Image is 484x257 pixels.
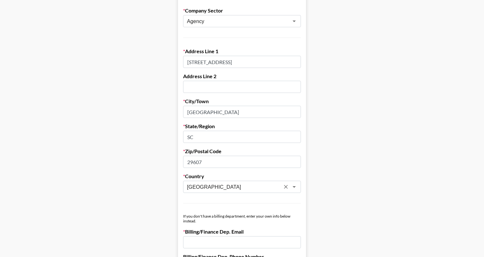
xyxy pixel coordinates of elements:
[183,228,301,235] label: Billing/Finance Dep. Email
[183,48,301,54] label: Address Line 1
[281,182,290,191] button: Clear
[183,98,301,104] label: City/Town
[183,73,301,79] label: Address Line 2
[183,173,301,179] label: Country
[183,214,301,223] div: If you don't have a billing department, enter your own info below instead.
[290,17,299,26] button: Open
[183,148,301,154] label: Zip/Postal Code
[183,123,301,129] label: State/Region
[290,182,299,191] button: Open
[183,7,301,14] label: Company Sector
